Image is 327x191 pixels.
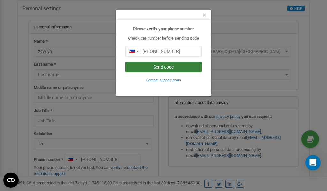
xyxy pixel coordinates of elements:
span: × [203,11,206,19]
button: Send code [125,62,202,72]
a: Contact support team [146,77,181,82]
button: Open CMP widget [3,173,19,188]
p: Check the number before sending code [125,35,202,41]
b: Please verify your phone number [133,26,194,31]
input: 0905 123 4567 [125,46,202,57]
div: Open Intercom Messenger [305,155,321,170]
button: Close [203,12,206,18]
div: Telephone country code [126,46,141,56]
